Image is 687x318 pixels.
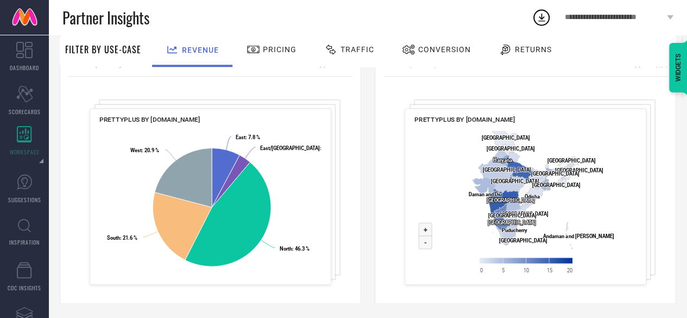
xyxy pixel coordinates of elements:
[480,267,483,273] text: 0
[65,43,141,56] span: Filter By Use-Case
[260,145,320,151] tspan: East/[GEOGRAPHIC_DATA]
[531,171,579,177] text: [GEOGRAPHIC_DATA]
[418,45,471,54] span: Conversion
[546,267,552,273] text: 15
[532,182,581,188] text: [GEOGRAPHIC_DATA]
[8,284,41,292] span: CDC INSIGHTS
[543,233,614,239] text: Andaman and [PERSON_NAME]
[263,45,297,54] span: Pricing
[341,45,374,54] span: Traffic
[525,193,540,199] text: Odisha
[493,157,512,163] text: Haryana
[260,145,335,151] text: : 3.4 %
[554,167,603,173] text: [GEOGRAPHIC_DATA]
[483,167,531,173] text: [GEOGRAPHIC_DATA]
[9,238,40,246] span: INSPIRATION
[62,7,149,29] span: Partner Insights
[130,147,159,153] text: : 20.9 %
[524,267,529,273] text: 10
[566,267,572,273] text: 20
[414,116,515,123] span: PRETTYPLUS BY [DOMAIN_NAME]
[236,134,245,140] tspan: East
[10,64,39,72] span: DASHBOARD
[424,238,427,246] text: -
[8,196,41,204] span: SUGGESTIONS
[424,226,427,234] text: +
[488,213,537,219] text: [GEOGRAPHIC_DATA]
[487,146,535,152] text: [GEOGRAPHIC_DATA]
[9,108,41,116] span: SCORECARDS
[502,267,505,273] text: 5
[99,116,200,123] span: PRETTYPLUS BY [DOMAIN_NAME]
[469,191,502,197] text: Daman and Diu
[481,135,530,141] text: [GEOGRAPHIC_DATA]
[547,158,596,164] text: [GEOGRAPHIC_DATA]
[130,147,142,153] tspan: West
[182,46,219,54] span: Revenue
[107,235,120,241] tspan: South
[532,8,551,27] div: Open download list
[500,211,549,217] text: [GEOGRAPHIC_DATA]
[236,134,260,140] text: : 7.8 %
[502,227,527,233] text: Puducherry
[280,246,310,252] text: : 46.3 %
[487,220,535,226] text: [GEOGRAPHIC_DATA]
[487,197,535,203] text: [GEOGRAPHIC_DATA]
[10,148,40,156] span: WORKSPACE
[107,235,137,241] text: : 21.6 %
[499,238,547,244] text: [GEOGRAPHIC_DATA]
[515,45,552,54] span: Returns
[280,246,292,252] tspan: North
[491,178,539,184] text: [GEOGRAPHIC_DATA]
